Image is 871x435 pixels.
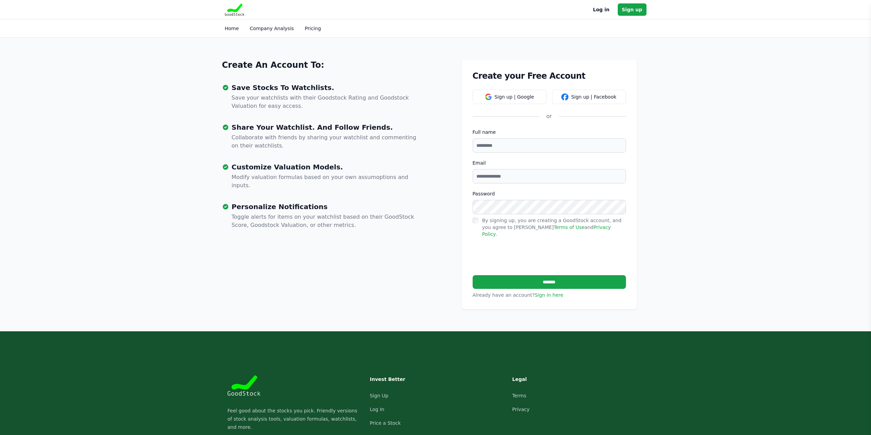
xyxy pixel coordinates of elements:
h3: Invest Better [370,375,430,383]
p: Save your watchlists with their Goodstock Rating and Goodstock Valuation for easy access. [232,94,422,110]
p: Feel good about the stocks you pick. Friendly versions of stock analysis tools, valuation formula... [228,407,359,431]
h3: Save Stocks To Watchlists. [232,84,422,91]
a: Sign Up [370,393,388,398]
a: Sign up [618,3,646,16]
img: Goodstock Logo [225,3,245,16]
button: Sign up | Facebook [552,90,626,104]
div: or [539,112,559,120]
button: Sign up | Google [473,90,547,104]
a: Sign in here [535,292,563,298]
p: Modify valuation formulas based on your own assumoptions and inputs. [232,173,422,190]
a: Price a Stock [370,420,401,426]
a: Terms of Use [554,225,585,230]
img: Goodstock Logo [228,375,260,396]
a: Privacy [512,407,530,412]
h3: Personalize Notifications [232,203,422,210]
a: Log In [370,407,384,412]
a: Create An Account To: [222,60,324,71]
h3: Legal [512,375,573,383]
a: Log in [593,5,610,14]
a: Home [225,26,239,31]
p: Collaborate with friends by sharing your watchlist and commenting on their watchlists. [232,133,422,150]
h1: Create your Free Account [473,71,626,81]
p: Already have an account? [473,292,626,298]
label: Full name [473,129,626,136]
label: Password [473,190,626,197]
p: Toggle alerts for items on your watchlist based on their GoodStock Score, Goodstock Valuation, or... [232,213,422,229]
h3: Customize Valuation Models. [232,164,422,170]
label: By signing up, you are creating a GoodStock account, and you agree to [PERSON_NAME] and . [482,218,622,237]
a: Company Analysis [250,26,294,31]
iframe: reCAPTCHA [473,244,577,271]
h3: Share Your Watchlist. And Follow Friends. [232,124,422,131]
a: Terms [512,393,526,398]
label: Email [473,159,626,166]
a: Pricing [305,26,321,31]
